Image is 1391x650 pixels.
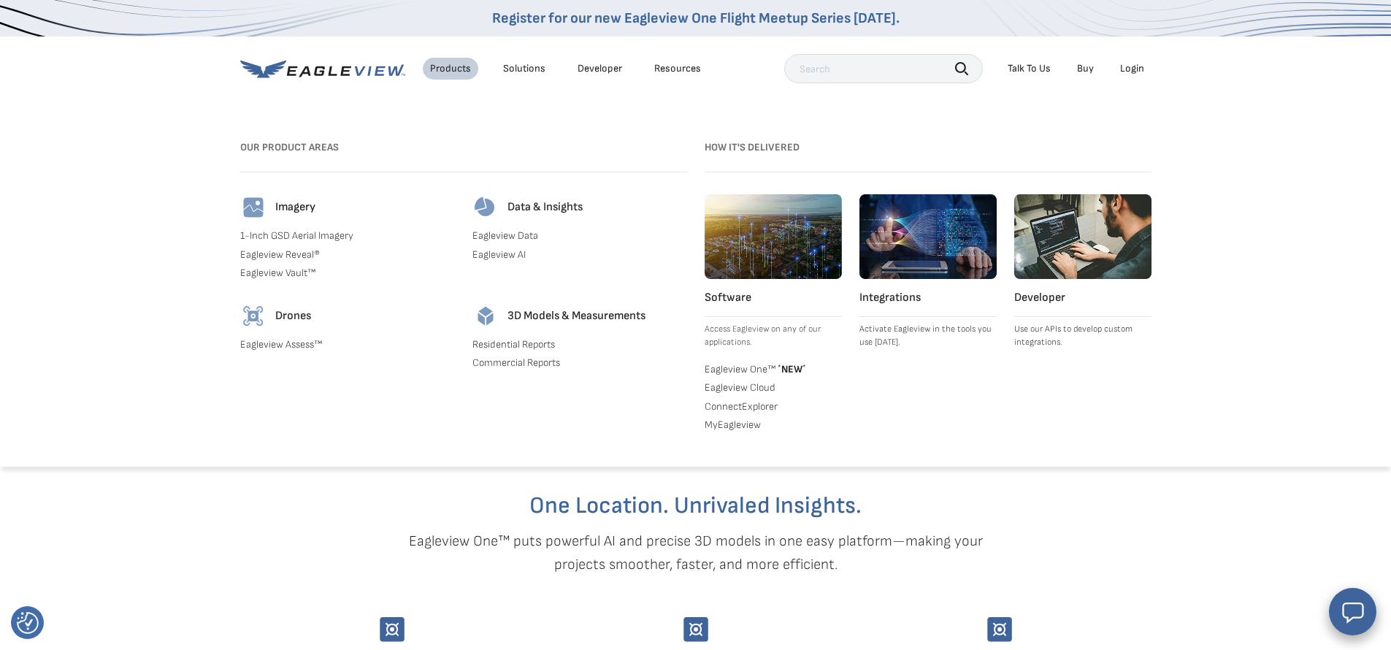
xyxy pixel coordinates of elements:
div: Products [430,62,471,75]
a: Buy [1077,62,1094,75]
a: Register for our new Eagleview One Flight Meetup Series [DATE]. [492,9,900,27]
button: Consent Preferences [17,612,39,634]
h4: Imagery [275,200,315,215]
button: Open chat window [1329,588,1376,635]
div: Resources [654,62,701,75]
p: Activate Eagleview in the tools you use [DATE]. [859,323,997,349]
a: Eagleview Data [472,229,687,242]
img: 3d-models-icon.svg [472,303,499,329]
a: Eagleview Reveal® [240,248,455,261]
p: Use our APIs to develop custom integrations. [1014,323,1151,349]
a: Integrations Activate Eagleview in the tools you use [DATE]. [859,194,997,349]
img: imagery-icon.svg [240,194,267,221]
input: Search [784,54,983,83]
a: 1-Inch GSD Aerial Imagery [240,229,455,242]
img: drones-icon.svg [240,303,267,329]
img: integrations.webp [859,194,997,279]
h3: Our Product Areas [240,136,687,159]
a: Commercial Reports [472,356,687,370]
h4: Data & Insights [507,200,583,215]
h4: Developer [1014,291,1151,305]
p: Access Eagleview on any of our applications. [705,323,842,349]
a: Eagleview AI [472,248,687,261]
a: Eagleview Cloud [705,381,842,394]
img: Revisit consent button [17,612,39,634]
h4: Integrations [859,291,997,305]
h4: 3D Models & Measurements [507,309,645,324]
h3: How it's Delivered [705,136,1151,159]
div: Login [1120,62,1144,75]
img: Group-9744.svg [380,617,405,642]
a: Developer Use our APIs to develop custom integrations. [1014,194,1151,349]
div: Solutions [503,62,545,75]
a: Developer [578,62,622,75]
a: ConnectExplorer [705,400,842,413]
h2: One Location. Unrivaled Insights. [251,494,1141,518]
h4: Software [705,291,842,305]
img: data-icon.svg [472,194,499,221]
img: Group-9744.svg [683,617,708,642]
a: Eagleview Vault™ [240,267,455,280]
p: Eagleview One™ puts powerful AI and precise 3D models in one easy platform—making your projects s... [383,529,1008,576]
h4: Drones [275,309,311,324]
a: Eagleview Assess™ [240,338,455,351]
img: software.webp [705,194,842,279]
a: Residential Reports [472,338,687,351]
span: NEW [775,363,806,375]
a: MyEagleview [705,418,842,432]
a: Eagleview One™ *NEW* [705,361,842,375]
img: developer.webp [1014,194,1151,279]
div: Talk To Us [1008,62,1051,75]
img: Group-9744.svg [987,617,1012,642]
